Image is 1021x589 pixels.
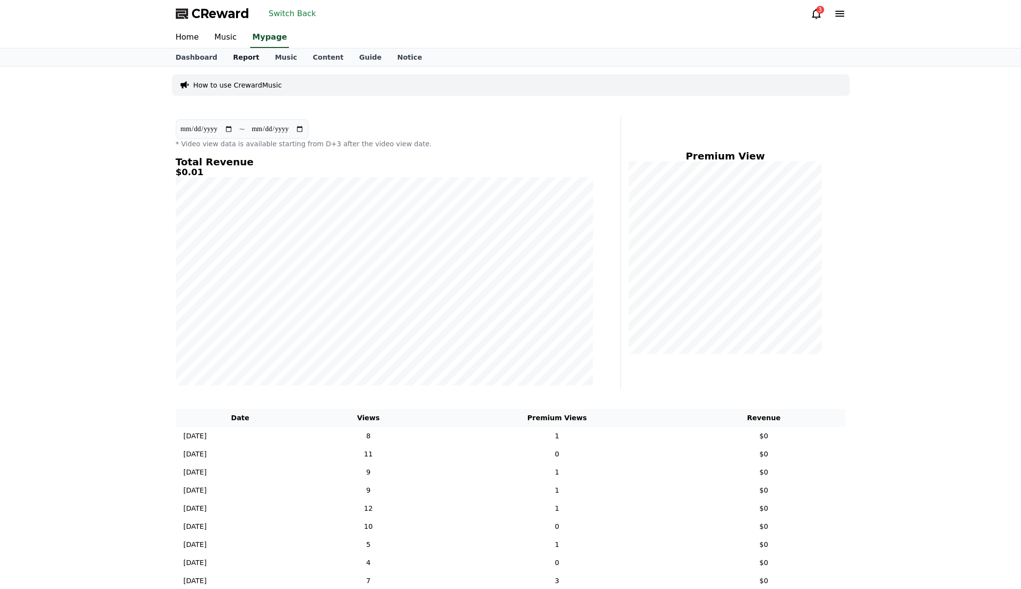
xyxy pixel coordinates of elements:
td: 8 [305,427,432,445]
th: Premium Views [432,409,682,427]
td: 1 [432,481,682,499]
a: Content [305,48,352,66]
td: 0 [432,554,682,572]
a: Report [225,48,267,66]
a: Dashboard [168,48,225,66]
td: $0 [682,445,846,463]
button: Switch Back [265,6,320,22]
p: * Video view data is available starting from D+3 after the video view date. [176,139,593,149]
a: Music [207,27,245,48]
th: Views [305,409,432,427]
td: 4 [305,554,432,572]
h4: Total Revenue [176,157,593,167]
p: [DATE] [184,431,207,441]
td: $0 [682,427,846,445]
p: [DATE] [184,449,207,459]
span: CReward [191,6,249,22]
a: 3 [810,8,822,20]
td: $0 [682,536,846,554]
p: ~ [239,123,245,135]
td: $0 [682,499,846,518]
a: Music [267,48,305,66]
td: 1 [432,427,682,445]
p: [DATE] [184,503,207,514]
td: 1 [432,536,682,554]
p: [DATE] [184,521,207,532]
a: Home [168,27,207,48]
div: 3 [816,6,824,14]
td: 12 [305,499,432,518]
th: Date [176,409,305,427]
td: 1 [432,499,682,518]
a: How to use CrewardMusic [193,80,282,90]
td: 1 [432,463,682,481]
p: [DATE] [184,576,207,586]
th: Revenue [682,409,846,427]
td: 5 [305,536,432,554]
h4: Premium View [629,151,822,161]
a: Mypage [250,27,289,48]
h5: $0.01 [176,167,593,177]
td: 10 [305,518,432,536]
td: 0 [432,445,682,463]
a: Notice [389,48,430,66]
td: $0 [682,481,846,499]
p: [DATE] [184,540,207,550]
p: [DATE] [184,467,207,477]
td: 11 [305,445,432,463]
td: $0 [682,518,846,536]
a: CReward [176,6,249,22]
td: 9 [305,481,432,499]
p: [DATE] [184,485,207,496]
td: 0 [432,518,682,536]
a: Guide [351,48,389,66]
td: 9 [305,463,432,481]
td: $0 [682,554,846,572]
p: [DATE] [184,558,207,568]
td: $0 [682,463,846,481]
